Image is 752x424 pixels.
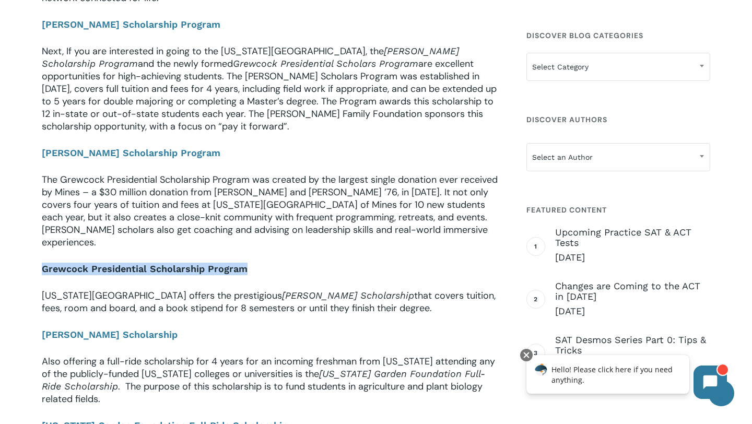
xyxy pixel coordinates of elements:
span: Select an Author [527,146,710,168]
a: [PERSON_NAME] Scholarship [42,328,178,341]
span: Select Category [527,56,710,78]
span: [PERSON_NAME] Scholarship [282,290,414,301]
span: The Grewcock Presidential Scholarship Program was created by the largest single donation ever rec... [42,173,498,249]
iframe: Chatbot [515,347,737,409]
b: [PERSON_NAME] Scholarship Program [42,19,220,30]
h4: Discover Authors [526,110,710,129]
a: [PERSON_NAME] Scholarship Program [42,18,220,31]
span: Next, If you are interested in going to the [US_STATE][GEOGRAPHIC_DATA], the [42,45,384,57]
span: Upcoming Practice SAT & ACT Tests [555,227,710,248]
span: [DATE] [555,251,710,264]
h4: Featured Content [526,201,710,219]
a: Changes are Coming to the ACT in [DATE] [DATE] [555,281,710,317]
b: [PERSON_NAME] Scholarship [42,329,178,340]
span: Grewcock Presidential Scholars Program [233,58,418,69]
span: SAT Desmos Series Part 0: Tips & Tricks [555,335,710,356]
span: Select Category [526,53,710,81]
span: Changes are Coming to the ACT in [DATE] [555,281,710,302]
span: that covers tuition, fees, room and board, and a book stipend for 8 semesters or until they finis... [42,289,496,314]
span: are excellent opportunities for high-achieving students. The [PERSON_NAME] Scholars Program was e... [42,57,497,133]
span: . The purpose of this scholarship is to fund students in agriculture and plant biology related fi... [42,380,483,405]
a: SAT Desmos Series Part 0: Tips & Tricks [DATE] [555,335,710,371]
span: [US_STATE][GEOGRAPHIC_DATA] offers the prestigious [42,289,282,302]
a: [PERSON_NAME] Scholarship Program [42,147,220,159]
h4: Discover Blog Categories [526,26,710,45]
span: Select an Author [526,143,710,171]
span: and the newly formed [138,57,233,70]
b: [PERSON_NAME] Scholarship Program [42,147,220,158]
a: Grewcock Presidential Scholarship Program [42,263,248,274]
a: Upcoming Practice SAT & ACT Tests [DATE] [555,227,710,264]
span: [DATE] [555,305,710,317]
span: Also offering a full-ride scholarship for 4 years for an incoming freshman from [US_STATE] attend... [42,355,495,380]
